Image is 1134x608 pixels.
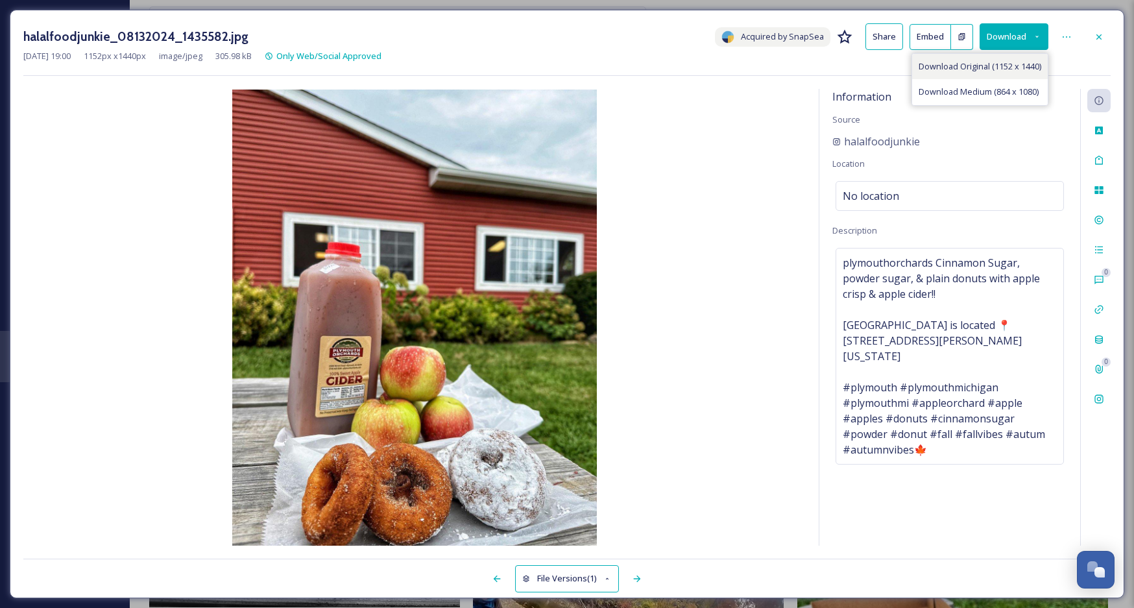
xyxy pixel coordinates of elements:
div: 0 [1102,358,1111,367]
span: Location [832,158,865,169]
span: image/jpeg [159,50,202,62]
img: 9581d8d9c46986b895e01b3b850d28c67b635cc953d5f30fb2840a1129d49380.jpg [23,90,806,546]
a: halalfoodjunkie [832,134,920,149]
span: 1152 px x 1440 px [84,50,146,62]
button: Open Chat [1077,551,1115,589]
img: snapsea-logo.png [721,30,734,43]
button: File Versions(1) [515,565,619,592]
button: Embed [910,24,951,50]
span: plymouthorchards Cinnamon Sugar, powder sugar, & plain donuts with apple crisp & apple cider!! [G... [843,255,1057,457]
div: 0 [1102,268,1111,277]
span: Information [832,90,891,104]
button: Download [980,23,1048,50]
span: Acquired by SnapSea [741,30,824,43]
span: Description [832,225,877,236]
span: halalfoodjunkie [844,134,920,149]
button: Share [865,23,903,50]
span: Only Web/Social Approved [276,50,381,62]
h3: halalfoodjunkie_08132024_1435582.jpg [23,27,248,46]
span: Download Medium (864 x 1080) [919,86,1039,98]
span: [DATE] 19:00 [23,50,71,62]
span: Source [832,114,860,125]
span: 305.98 kB [215,50,252,62]
span: Download Original (1152 x 1440) [919,60,1041,73]
span: No location [843,188,899,204]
